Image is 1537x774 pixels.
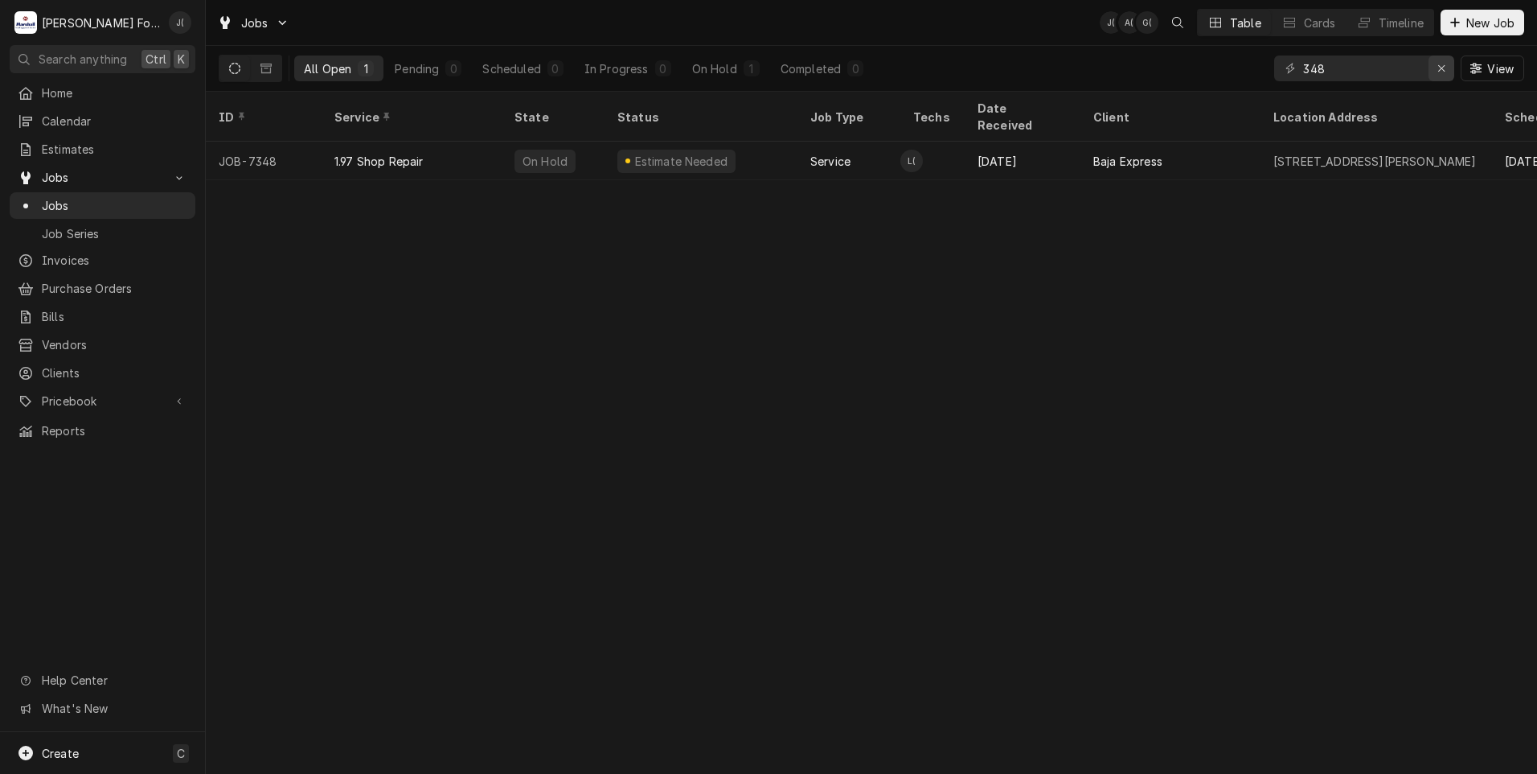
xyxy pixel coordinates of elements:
div: Luis (54)'s Avatar [900,150,923,172]
div: Timeline [1379,14,1424,31]
span: Vendors [42,336,187,353]
div: Service [334,109,486,126]
span: Bills [42,308,187,325]
button: New Job [1441,10,1524,35]
div: 0 [658,60,668,77]
a: Reports [10,418,195,444]
div: Service [810,153,850,170]
span: Help Center [42,672,186,689]
a: Clients [10,360,195,386]
div: [DATE] [965,142,1080,180]
a: Home [10,80,195,106]
div: L( [900,150,923,172]
span: C [177,745,185,762]
div: Job Type [810,109,887,126]
div: Client [1093,109,1244,126]
div: A( [1118,11,1141,34]
a: Bills [10,303,195,330]
div: 0 [850,60,860,77]
div: J( [1100,11,1122,34]
div: Scheduled [482,60,540,77]
a: Jobs [10,192,195,219]
span: Reports [42,422,187,439]
a: Purchase Orders [10,275,195,302]
span: Create [42,747,79,760]
a: Invoices [10,247,195,274]
span: Estimates [42,141,187,158]
span: View [1484,60,1517,77]
span: Calendar [42,113,187,130]
div: All Open [304,60,351,77]
span: Search anything [39,51,127,68]
div: JOB-7348 [206,142,322,180]
div: Jeff Debigare (109)'s Avatar [1100,11,1122,34]
a: Go to Pricebook [10,388,195,414]
button: Erase input [1428,56,1454,81]
div: Location Address [1273,109,1476,126]
div: Aldo Testa (2)'s Avatar [1118,11,1141,34]
div: G( [1136,11,1158,34]
div: 0 [551,60,560,77]
div: Marshall Food Equipment Service's Avatar [14,11,37,34]
button: Open search [1165,10,1191,35]
input: Keyword search [1303,56,1424,81]
a: Go to What's New [10,695,195,722]
div: In Progress [584,60,649,77]
a: Go to Help Center [10,667,195,694]
span: Jobs [42,169,163,186]
div: 1 [361,60,371,77]
div: [PERSON_NAME] Food Equipment Service [42,14,160,31]
a: Go to Jobs [211,10,296,36]
div: Date Received [978,100,1064,134]
div: Estimate Needed [633,153,729,170]
div: On Hold [692,60,737,77]
div: Techs [913,109,952,126]
a: Job Series [10,220,195,247]
a: Go to Jobs [10,164,195,191]
div: Pending [395,60,439,77]
span: Purchase Orders [42,280,187,297]
div: Jeff Debigare (109)'s Avatar [169,11,191,34]
button: Search anythingCtrlK [10,45,195,73]
span: Ctrl [146,51,166,68]
button: View [1461,56,1524,81]
span: New Job [1463,14,1518,31]
div: Cards [1304,14,1336,31]
div: Gabe Collazo (127)'s Avatar [1136,11,1158,34]
span: Pricebook [42,393,163,410]
span: K [178,51,185,68]
div: ID [219,109,305,126]
div: J( [169,11,191,34]
span: Jobs [241,14,268,31]
span: Invoices [42,252,187,269]
span: Job Series [42,225,187,242]
span: Clients [42,364,187,381]
div: Table [1230,14,1261,31]
div: Status [617,109,781,126]
a: Estimates [10,136,195,163]
div: State [514,109,592,126]
div: 1 [747,60,756,77]
div: [STREET_ADDRESS][PERSON_NAME] [1273,153,1477,170]
span: What's New [42,700,186,717]
a: Vendors [10,331,195,358]
div: 0 [449,60,458,77]
span: Home [42,84,187,101]
div: 1.97 Shop Repair [334,153,424,170]
div: Completed [781,60,841,77]
span: Jobs [42,197,187,214]
a: Calendar [10,108,195,134]
div: Baja Express [1093,153,1162,170]
div: On Hold [521,153,569,170]
div: M [14,11,37,34]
